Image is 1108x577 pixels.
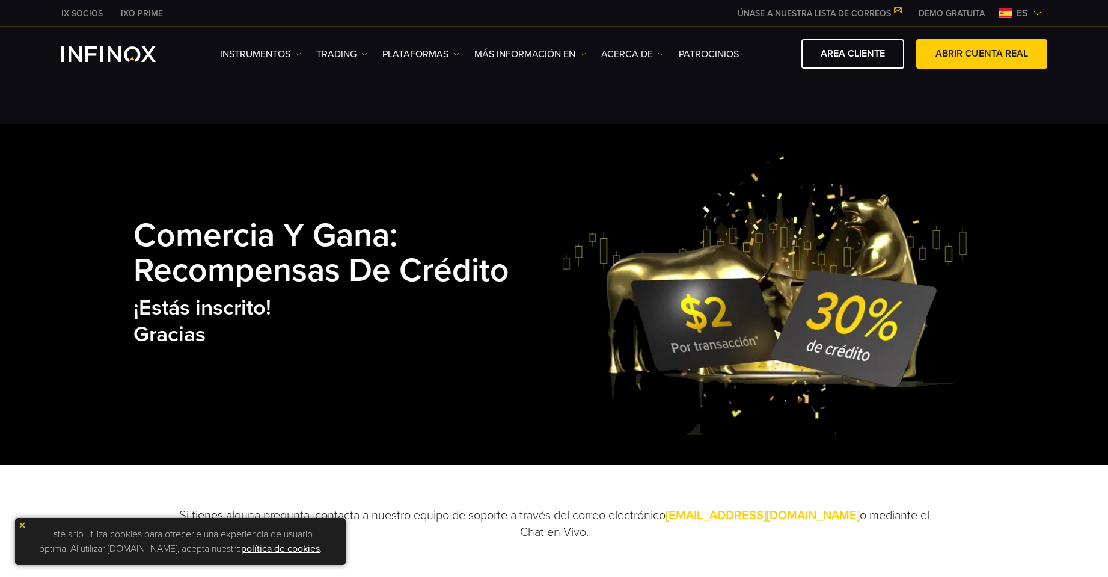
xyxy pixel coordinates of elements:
a: INFINOX [112,7,172,20]
a: ABRIR CUENTA REAL [916,39,1047,69]
a: INFINOX MENU [910,7,994,20]
a: AREA CLIENTE [801,39,904,69]
span: es [1012,6,1033,20]
a: [EMAIL_ADDRESS][DOMAIN_NAME] [666,508,860,523]
a: TRADING [316,47,367,61]
a: Más información en [474,47,586,61]
a: política de cookies [241,543,320,555]
p: Este sitio utiliza cookies para ofrecerle una experiencia de usuario óptima. Al utilizar [DOMAIN_... [21,524,340,559]
a: ACERCA DE [601,47,664,61]
strong: Comercia y Gana: Recompensas de Crédito [133,216,509,291]
a: PLATAFORMAS [382,47,459,61]
a: ÚNASE A NUESTRA LISTA DE CORREOS [729,8,910,19]
a: Instrumentos [220,47,301,61]
a: INFINOX Logo [61,46,184,62]
a: INFINOX [52,7,112,20]
img: yellow close icon [18,521,26,529]
p: Si tienes alguna pregunta, contacta a nuestro equipo de soporte a través del correo electrónico o... [179,507,930,541]
h2: ¡Estás inscrito! Gracias [133,295,562,348]
a: Patrocinios [679,47,739,61]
